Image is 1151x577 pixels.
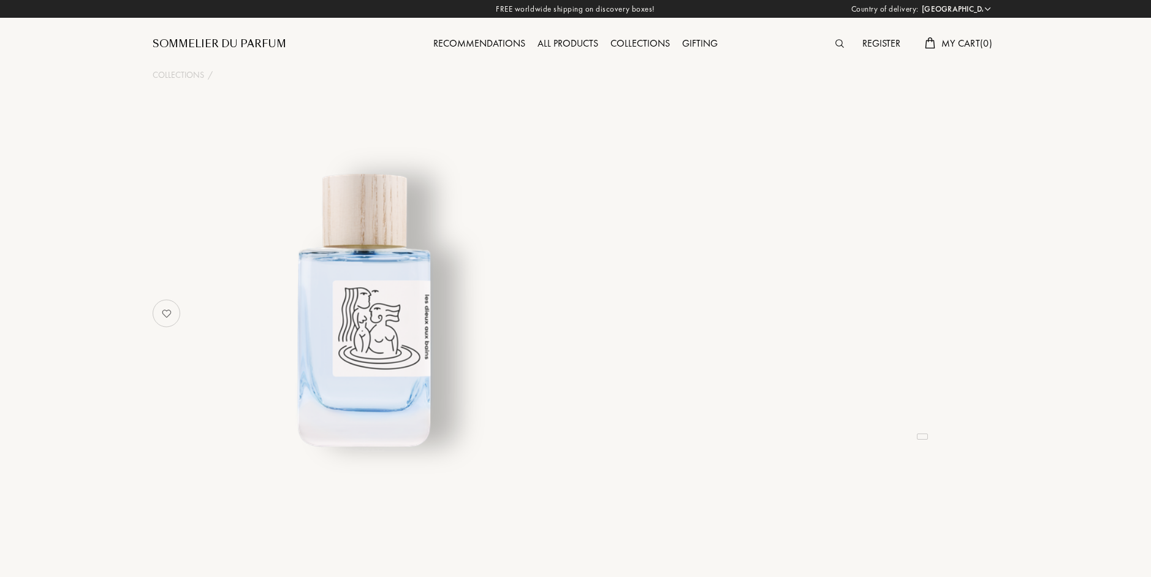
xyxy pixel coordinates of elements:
[856,37,906,50] a: Register
[153,37,286,52] a: Sommelier du Parfum
[856,36,906,52] div: Register
[676,37,724,50] a: Gifting
[208,69,213,82] div: /
[604,37,676,50] a: Collections
[427,37,531,50] a: Recommendations
[676,36,724,52] div: Gifting
[153,69,204,82] a: Collections
[427,36,531,52] div: Recommendations
[531,36,604,52] div: All products
[531,37,604,50] a: All products
[604,36,676,52] div: Collections
[851,3,919,15] span: Country of delivery:
[925,37,935,48] img: cart.svg
[154,301,179,326] img: no_like_p.png
[941,37,992,50] span: My Cart ( 0 )
[835,39,844,48] img: search_icn.svg
[213,156,516,459] img: undefined undefined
